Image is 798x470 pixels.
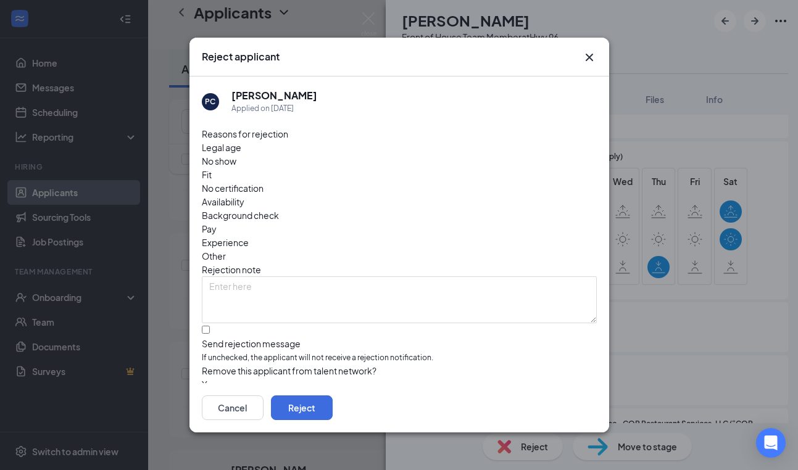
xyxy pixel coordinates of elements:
span: Legal age [202,141,241,154]
span: Rejection note [202,264,261,275]
span: Background check [202,208,279,222]
span: Yes [202,377,217,391]
h3: Reject applicant [202,50,280,64]
div: Applied on [DATE] [231,102,317,115]
span: Fit [202,168,212,181]
span: Reasons for rejection [202,128,288,139]
div: PC [205,96,215,107]
button: Close [582,50,597,65]
span: Availability [202,195,244,208]
span: Experience [202,236,249,249]
div: Send rejection message [202,337,597,350]
span: Pay [202,222,217,236]
span: No certification [202,181,264,195]
button: Cancel [202,395,264,420]
span: No show [202,154,236,168]
button: Reject [271,395,333,420]
input: Send rejection messageIf unchecked, the applicant will not receive a rejection notification. [202,326,210,334]
span: Remove this applicant from talent network? [202,365,376,376]
span: Other [202,249,226,263]
svg: Cross [582,50,597,65]
div: Open Intercom Messenger [756,428,786,458]
h5: [PERSON_NAME] [231,89,317,102]
span: If unchecked, the applicant will not receive a rejection notification. [202,352,597,364]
